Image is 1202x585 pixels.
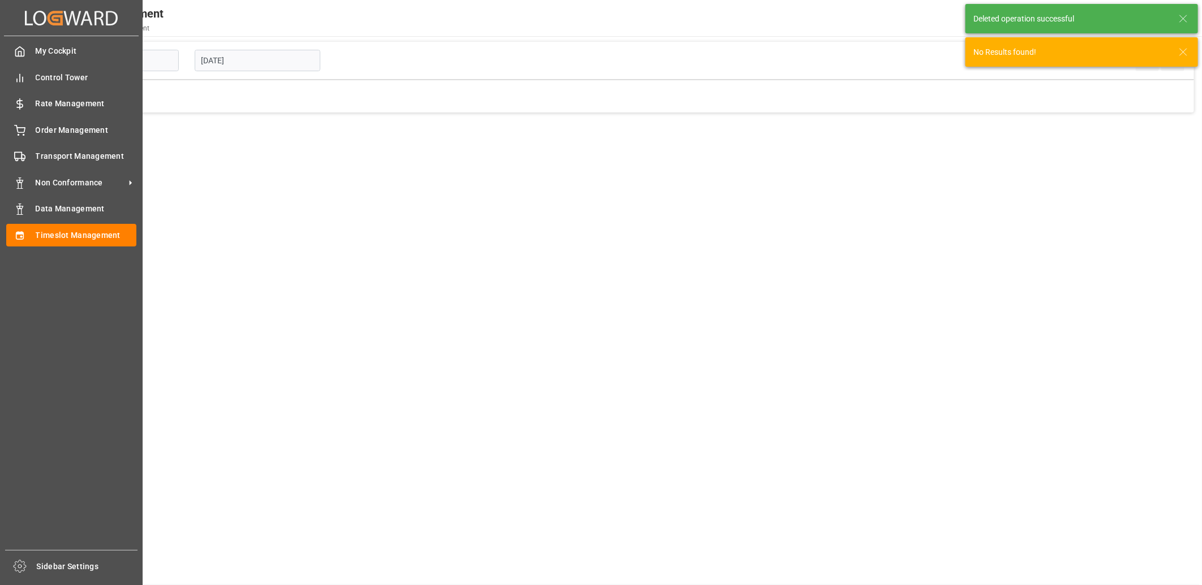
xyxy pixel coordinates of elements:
[973,46,1168,58] div: No Results found!
[36,177,125,189] span: Non Conformance
[36,229,137,241] span: Timeslot Management
[36,45,137,57] span: My Cockpit
[36,72,137,84] span: Control Tower
[6,66,136,88] a: Control Tower
[36,203,137,215] span: Data Management
[6,93,136,115] a: Rate Management
[195,50,320,71] input: DD-MM-YYYY
[37,561,138,573] span: Sidebar Settings
[36,98,137,110] span: Rate Management
[973,13,1168,25] div: Deleted operation successful
[6,119,136,141] a: Order Management
[6,40,136,62] a: My Cockpit
[6,198,136,220] a: Data Management
[36,124,137,136] span: Order Management
[6,145,136,167] a: Transport Management
[36,150,137,162] span: Transport Management
[6,224,136,246] a: Timeslot Management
